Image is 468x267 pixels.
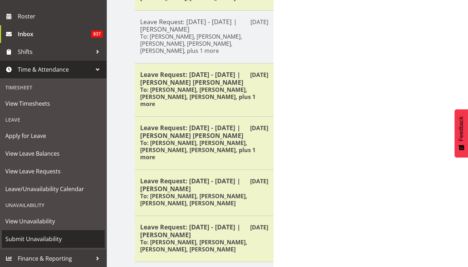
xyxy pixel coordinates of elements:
[5,216,101,227] span: View Unavailability
[5,98,101,109] span: View Timesheets
[2,230,105,248] a: Submit Unavailability
[5,234,101,244] span: Submit Unavailability
[455,109,468,157] button: Feedback - Show survey
[250,124,268,132] p: [DATE]
[2,212,105,230] a: View Unavailability
[2,112,105,127] div: Leave
[18,46,92,57] span: Shifts
[18,253,92,264] span: Finance & Reporting
[250,223,268,232] p: [DATE]
[5,148,101,159] span: View Leave Balances
[140,193,268,207] h6: To: [PERSON_NAME], [PERSON_NAME], [PERSON_NAME], [PERSON_NAME]
[458,116,464,141] span: Feedback
[18,64,92,75] span: Time & Attendance
[2,198,105,212] div: Unavailability
[140,223,268,239] h5: Leave Request: [DATE] - [DATE] | [PERSON_NAME]
[2,180,105,198] a: Leave/Unavailability Calendar
[140,18,268,33] h5: Leave Request: [DATE] - [DATE] | [PERSON_NAME]
[250,18,268,26] p: [DATE]
[2,95,105,112] a: View Timesheets
[91,30,103,38] span: 837
[18,11,103,22] span: Roster
[18,29,91,39] span: Inbox
[140,139,268,161] h6: To: [PERSON_NAME], [PERSON_NAME], [PERSON_NAME], [PERSON_NAME], plus 1 more
[5,130,101,141] span: Apply for Leave
[140,239,268,253] h6: To: [PERSON_NAME], [PERSON_NAME], [PERSON_NAME], [PERSON_NAME]
[5,166,101,177] span: View Leave Requests
[250,177,268,185] p: [DATE]
[5,184,101,194] span: Leave/Unavailability Calendar
[2,162,105,180] a: View Leave Requests
[140,86,268,107] h6: To: [PERSON_NAME], [PERSON_NAME], [PERSON_NAME], [PERSON_NAME], plus 1 more
[2,145,105,162] a: View Leave Balances
[2,80,105,95] div: Timesheet
[250,71,268,79] p: [DATE]
[140,71,268,86] h5: Leave Request: [DATE] - [DATE] | [PERSON_NAME] [PERSON_NAME]
[140,177,268,193] h5: Leave Request: [DATE] - [DATE] | [PERSON_NAME]
[2,127,105,145] a: Apply for Leave
[140,33,268,54] h6: To: [PERSON_NAME], [PERSON_NAME], [PERSON_NAME], [PERSON_NAME], [PERSON_NAME], plus 1 more
[140,124,268,139] h5: Leave Request: [DATE] - [DATE] | [PERSON_NAME] [PERSON_NAME]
